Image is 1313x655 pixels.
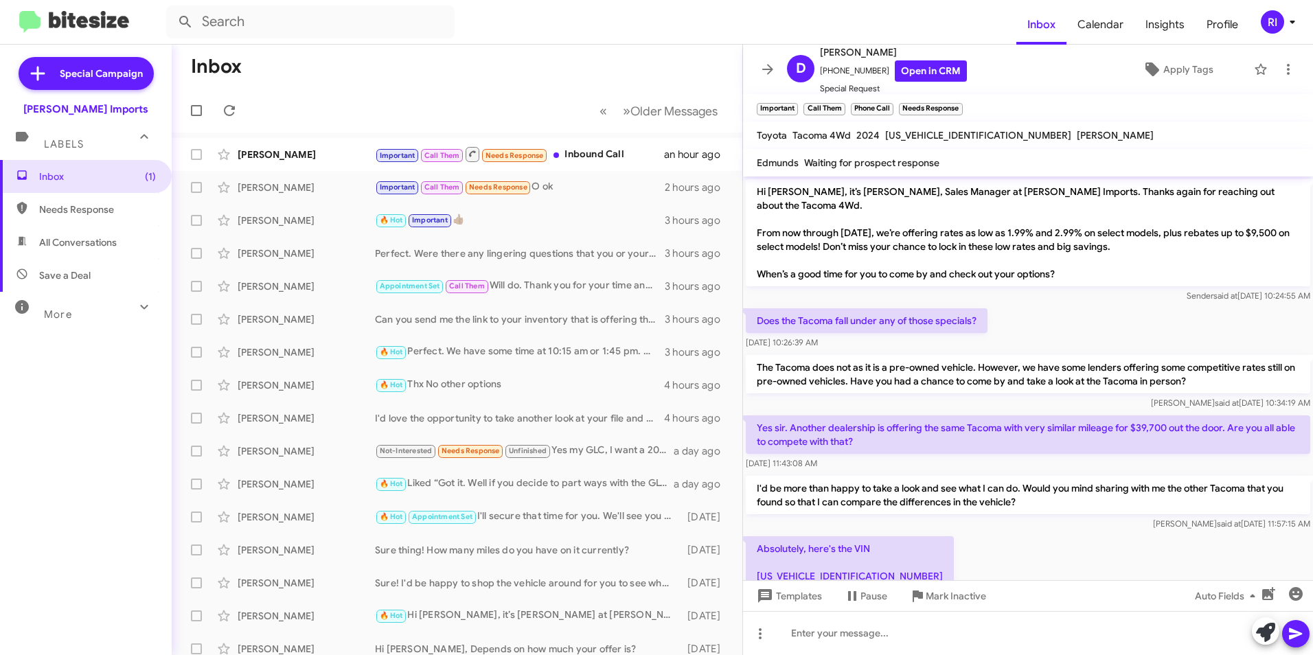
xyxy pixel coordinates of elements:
[757,129,787,141] span: Toyota
[375,246,665,260] div: Perfect. Were there any lingering questions that you or your wife had about the GLE or need any i...
[630,104,718,119] span: Older Messages
[39,170,156,183] span: Inbox
[851,103,893,115] small: Phone Call
[509,446,547,455] span: Unfinished
[238,181,375,194] div: [PERSON_NAME]
[746,308,987,333] p: Does the Tacoma fall under any of those specials?
[39,235,117,249] span: All Conversations
[375,312,665,326] div: Can you send me the link to your inventory that is offering the low rates
[899,103,962,115] small: Needs Response
[380,151,415,160] span: Important
[665,246,731,260] div: 3 hours ago
[238,411,375,425] div: [PERSON_NAME]
[238,444,375,458] div: [PERSON_NAME]
[60,67,143,80] span: Special Campaign
[375,411,664,425] div: I'd love the opportunity to take another look at your file and see what we can do to help. Were y...
[238,279,375,293] div: [PERSON_NAME]
[424,183,460,192] span: Call Them
[885,129,1071,141] span: [US_VEHICLE_IDENTIFICATION_NUMBER]
[1066,5,1134,45] a: Calendar
[1261,10,1284,34] div: RI
[674,444,731,458] div: a day ago
[469,183,527,192] span: Needs Response
[1187,290,1310,301] span: Sender [DATE] 10:24:55 AM
[860,584,887,608] span: Pause
[757,157,799,169] span: Edmunds
[1153,518,1310,529] span: [PERSON_NAME] [DATE] 11:57:15 AM
[375,212,665,228] div: 👍🏽
[757,103,798,115] small: Important
[792,129,851,141] span: Tacoma 4Wd
[1195,584,1261,608] span: Auto Fields
[1215,398,1239,408] span: said at
[1249,10,1298,34] button: RI
[375,543,681,557] div: Sure thing! How many miles do you have on it currently?
[375,476,674,492] div: Liked “Got it. Well if you decide to part ways with the GLC, I'd be more than happy to make you a...
[1213,290,1237,301] span: said at
[926,584,986,608] span: Mark Inactive
[39,203,156,216] span: Needs Response
[375,576,681,590] div: Sure! I'd be happy to shop the vehicle around for you to see what kind of offers we might be able...
[1134,5,1196,45] a: Insights
[746,536,954,588] p: Absolutely, here's the VIN [US_VEHICLE_IDENTIFICATION_NUMBER]
[681,609,731,623] div: [DATE]
[449,281,485,290] span: Call Them
[380,479,403,488] span: 🔥 Hot
[746,179,1310,286] p: Hi [PERSON_NAME], it’s [PERSON_NAME], Sales Manager at [PERSON_NAME] Imports. Thanks again for re...
[375,377,664,393] div: Thx No other options
[375,278,665,294] div: Will do. Thank you for your time and have a great day!
[820,82,967,95] span: Special Request
[375,443,674,459] div: Yes my GLC, I want a 2020 or 2021
[623,102,630,119] span: »
[442,446,500,455] span: Needs Response
[665,279,731,293] div: 3 hours ago
[486,151,544,160] span: Needs Response
[674,477,731,491] div: a day ago
[592,97,726,125] nav: Page navigation example
[238,543,375,557] div: [PERSON_NAME]
[665,312,731,326] div: 3 hours ago
[1196,5,1249,45] a: Profile
[238,477,375,491] div: [PERSON_NAME]
[664,378,731,392] div: 4 hours ago
[898,584,997,608] button: Mark Inactive
[39,268,91,282] span: Save a Deal
[746,415,1310,454] p: Yes sir. Another dealership is offering the same Tacoma with very similar mileage for $39,700 out...
[1163,57,1213,82] span: Apply Tags
[380,347,403,356] span: 🔥 Hot
[1016,5,1066,45] a: Inbox
[375,179,665,195] div: O ok
[412,216,448,225] span: Important
[746,458,817,468] span: [DATE] 11:43:08 AM
[380,183,415,192] span: Important
[145,170,156,183] span: (1)
[681,576,731,590] div: [DATE]
[380,611,403,620] span: 🔥 Hot
[803,103,845,115] small: Call Them
[856,129,880,141] span: 2024
[664,411,731,425] div: 4 hours ago
[1217,518,1241,529] span: said at
[746,337,818,347] span: [DATE] 10:26:39 AM
[238,345,375,359] div: [PERSON_NAME]
[1184,584,1272,608] button: Auto Fields
[754,584,822,608] span: Templates
[238,214,375,227] div: [PERSON_NAME]
[681,543,731,557] div: [DATE]
[44,308,72,321] span: More
[375,146,664,163] div: Inbound Call
[238,312,375,326] div: [PERSON_NAME]
[23,102,148,116] div: [PERSON_NAME] Imports
[820,44,967,60] span: [PERSON_NAME]
[804,157,939,169] span: Waiting for prospect response
[1077,129,1154,141] span: [PERSON_NAME]
[895,60,967,82] a: Open in CRM
[191,56,242,78] h1: Inbox
[665,181,731,194] div: 2 hours ago
[375,608,681,623] div: Hi [PERSON_NAME], it’s [PERSON_NAME] at [PERSON_NAME] Imports. From now through [DATE], we’re off...
[375,344,665,360] div: Perfect. We have some time at 10:15 am or 1:45 pm. Which works better for you?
